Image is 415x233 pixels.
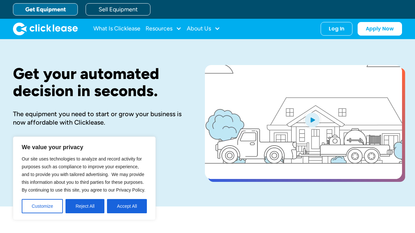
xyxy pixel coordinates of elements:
a: Sell Equipment [86,3,150,16]
a: What Is Clicklease [93,22,140,35]
img: Clicklease logo [13,22,78,35]
a: Apply Now [358,22,402,36]
a: open lightbox [205,65,402,179]
div: Log In [329,26,344,32]
h1: Get your automated decision in seconds. [13,65,184,99]
button: Reject All [65,199,104,213]
img: Blue play button logo on a light blue circular background [303,111,321,129]
a: Get Equipment [13,3,78,16]
div: Resources [146,22,182,35]
button: Customize [22,199,63,213]
p: We value your privacy [22,143,147,151]
div: We value your privacy [13,137,156,220]
div: About Us [187,22,220,35]
button: Accept All [107,199,147,213]
a: home [13,22,78,35]
div: The equipment you need to start or grow your business is now affordable with Clicklease. [13,110,184,127]
span: Our site uses technologies to analyze and record activity for purposes such as compliance to impr... [22,156,145,193]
